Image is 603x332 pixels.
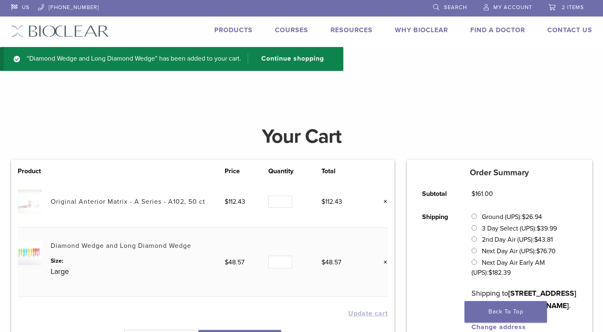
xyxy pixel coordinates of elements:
bdi: 112.43 [321,198,342,206]
img: Original Anterior Matrix - A Series - A102, 50 ct [18,189,42,214]
span: $ [522,213,526,221]
th: Price [225,166,268,176]
a: Find A Doctor [470,26,525,34]
dt: Size: [51,257,225,265]
bdi: 48.57 [321,258,341,266]
span: Search [444,4,467,11]
bdi: 43.81 [534,235,553,244]
label: 2nd Day Air (UPS): [482,235,553,244]
bdi: 48.57 [225,258,244,266]
span: $ [534,235,538,244]
th: Total [321,166,365,176]
bdi: 26.94 [522,213,542,221]
th: Quantity [268,166,321,176]
a: Continue shopping [248,54,330,64]
a: Resources [331,26,373,34]
p: Large [51,265,225,278]
span: $ [536,247,540,255]
bdi: 161.00 [472,190,493,198]
span: $ [225,258,228,266]
a: Diamond Wedge and Long Diamond Wedge [51,242,191,250]
a: Remove this item [377,257,388,268]
bdi: 76.70 [536,247,556,255]
span: $ [472,190,475,198]
bdi: 182.39 [488,268,511,277]
bdi: 112.43 [225,198,245,206]
span: $ [537,224,540,233]
img: Diamond Wedge and Long Diamond Wedge [18,241,42,265]
a: Products [214,26,253,34]
label: Ground (UPS): [482,213,542,221]
p: Shipping to . [472,287,577,312]
h1: Your Cart [5,127,598,146]
span: $ [225,198,228,206]
span: $ [321,198,325,206]
label: 3 Day Select (UPS): [482,224,557,233]
img: Bioclear [11,25,109,37]
a: Courses [275,26,308,34]
span: $ [488,268,492,277]
a: Original Anterior Matrix - A Series - A102, 50 ct [51,198,205,206]
h5: Order Summary [407,168,592,178]
span: 2 items [562,4,584,11]
a: Contact Us [547,26,592,34]
label: Next Day Air (UPS): [482,247,556,255]
span: $ [321,258,325,266]
strong: [STREET_ADDRESS][US_STATE][PERSON_NAME] [472,289,576,310]
label: Next Day Air Early AM (UPS): [472,259,544,277]
a: Change address [472,323,526,331]
th: Subtotal [413,182,462,205]
button: Update cart [348,310,388,317]
a: Remove this item [377,196,388,207]
th: Product [18,166,51,176]
bdi: 39.99 [537,224,557,233]
a: Back To Top [465,301,547,323]
span: My Account [493,4,532,11]
a: Why Bioclear [395,26,448,34]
